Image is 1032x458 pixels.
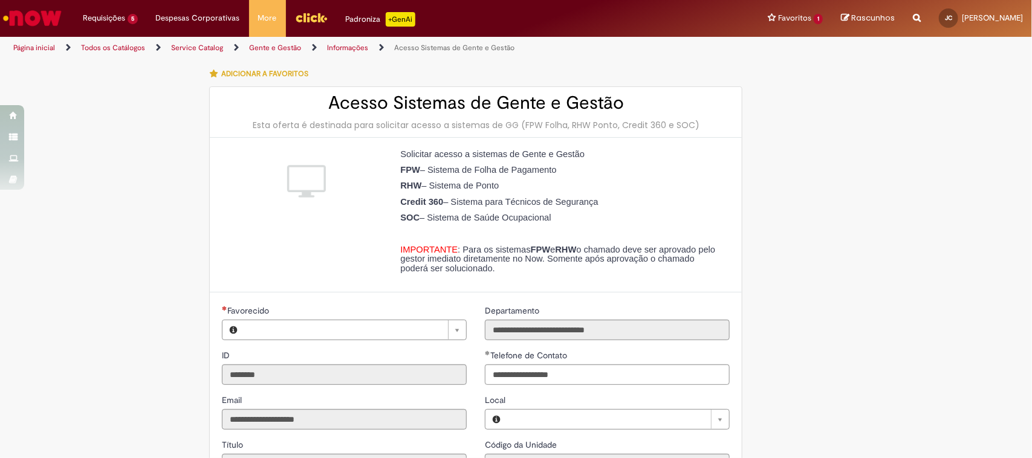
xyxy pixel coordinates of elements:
[221,69,308,79] span: Adicionar a Favoritos
[485,350,490,355] span: Obrigatório Preenchido
[778,12,811,24] span: Favoritos
[171,43,223,53] a: Service Catalog
[485,320,730,340] input: Departamento
[222,394,244,406] label: Somente leitura - Email
[490,350,570,361] span: Telefone de Contato
[400,165,420,175] strong: FPW
[81,43,145,53] a: Todos os Catálogos
[244,320,466,340] a: Limpar campo Favorecido
[945,14,952,22] span: JC
[222,119,730,131] div: Esta oferta é destinada para solicitar acesso a sistemas de GG (FPW Folha, RHW Ponto, Credit 360 ...
[400,150,721,160] p: Solicitar acesso a sistemas de Gente e Gestão
[9,37,679,59] ul: Trilhas de página
[295,8,328,27] img: click_logo_yellow_360x200.png
[962,13,1023,23] span: [PERSON_NAME]
[485,439,559,451] label: Somente leitura - Código da Unidade
[156,12,240,24] span: Despesas Corporativas
[13,43,55,53] a: Página inicial
[531,245,551,254] strong: FPW
[222,395,244,405] span: Somente leitura - Email
[258,12,277,24] span: More
[400,166,721,175] p: – Sistema de Folha de Pagamento
[485,305,542,317] label: Somente leitura - Departamento
[485,395,508,405] span: Local
[83,12,125,24] span: Requisições
[287,162,326,201] img: Acesso Sistemas de Gente e Gestão
[394,43,514,53] a: Acesso Sistemas de Gente e Gestão
[327,43,368,53] a: Informações
[1,6,63,30] img: ServiceNow
[222,93,730,113] h2: Acesso Sistemas de Gente e Gestão
[222,439,245,450] span: Somente leitura - Título
[400,245,721,274] p: : Para os sistemas e o chamado deve ser aprovado pelo gestor imediato diretamente no Now. Somente...
[346,12,415,27] div: Padroniza
[249,43,301,53] a: Gente e Gestão
[485,364,730,385] input: Telefone de Contato
[400,181,721,191] p: – Sistema de Ponto
[400,213,420,222] strong: SOC
[222,349,232,361] label: Somente leitura - ID
[209,61,315,86] button: Adicionar a Favoritos
[222,350,232,361] span: Somente leitura - ID
[556,245,577,254] strong: RHW
[128,14,138,24] span: 5
[222,306,227,311] span: Necessários
[386,12,415,27] p: +GenAi
[400,197,443,207] strong: Credit 360
[485,410,507,429] button: Local, Visualizar este registro
[227,305,271,316] span: Necessários - Favorecido
[507,410,729,429] a: Limpar campo Local
[400,213,721,223] p: – Sistema de Saúde Ocupacional
[222,364,467,385] input: ID
[485,305,542,316] span: Somente leitura - Departamento
[222,320,244,340] button: Favorecido, Visualizar este registro
[814,14,823,24] span: 1
[841,13,895,24] a: Rascunhos
[851,12,895,24] span: Rascunhos
[400,181,421,190] strong: RHW
[222,439,245,451] label: Somente leitura - Título
[400,198,721,207] p: – Sistema para Técnicos de Segurança
[222,409,467,430] input: Email
[485,439,559,450] span: Somente leitura - Código da Unidade
[400,245,458,254] span: IMPORTANTE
